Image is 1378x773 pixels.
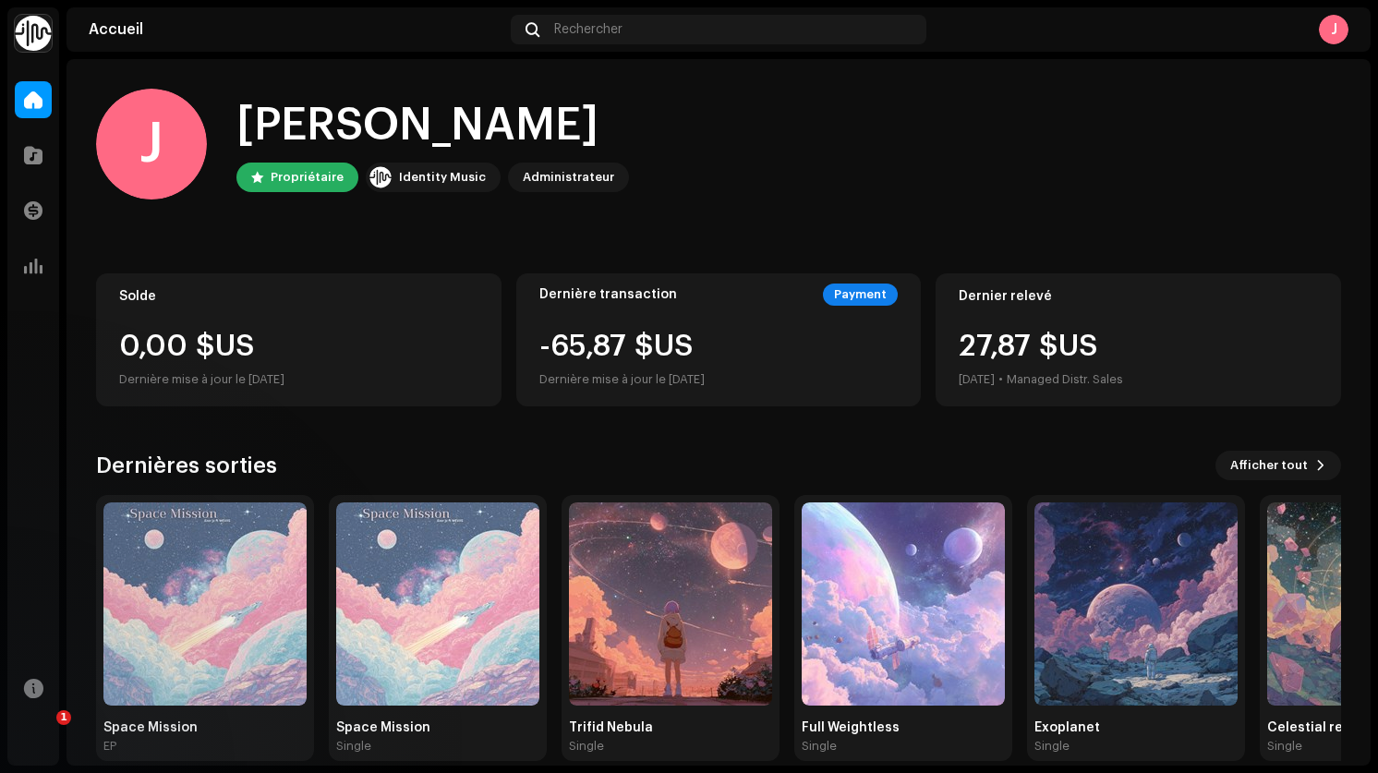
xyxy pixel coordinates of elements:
[96,89,207,199] div: J
[569,502,772,706] img: 3f267fa7-8bfb-48ff-87bf-2f814ca7b8e8
[802,502,1005,706] img: 9a66d0d0-53ee-441b-885d-9c90249a22e1
[399,166,486,188] div: Identity Music
[14,594,383,723] iframe: Intercom notifications message
[1319,15,1348,44] div: J
[1007,368,1123,391] div: Managed Distr. Sales
[236,96,629,155] div: [PERSON_NAME]
[959,368,995,391] div: [DATE]
[823,284,898,306] div: Payment
[271,166,344,188] div: Propriétaire
[369,166,392,188] img: 0f74c21f-6d1c-4dbc-9196-dbddad53419e
[569,739,604,754] div: Single
[96,273,502,406] re-o-card-value: Solde
[119,289,478,304] div: Solde
[56,710,71,725] span: 1
[802,720,1005,735] div: Full Weightless
[336,502,539,706] img: fb98781b-1ea4-43af-8e22-042a8132f16e
[539,287,677,302] div: Dernière transaction
[1034,720,1238,735] div: Exoplanet
[1034,502,1238,706] img: 408085e7-3fd9-4417-9168-052253774bf3
[103,502,307,706] img: 4569bf95-babf-467b-862b-e9cc458bac46
[336,720,539,735] div: Space Mission
[89,22,503,37] div: Accueil
[18,710,63,755] iframe: Intercom live chat
[569,720,772,735] div: Trifid Nebula
[1215,451,1341,480] button: Afficher tout
[1267,739,1302,754] div: Single
[1230,447,1308,484] span: Afficher tout
[96,451,277,480] h3: Dernières sorties
[959,289,1318,304] div: Dernier relevé
[103,720,307,735] div: Space Mission
[998,368,1003,391] div: •
[936,273,1341,406] re-o-card-value: Dernier relevé
[539,368,705,391] div: Dernière mise à jour le [DATE]
[523,166,614,188] div: Administrateur
[1034,739,1070,754] div: Single
[119,368,478,391] div: Dernière mise à jour le [DATE]
[554,22,623,37] span: Rechercher
[336,739,371,754] div: Single
[802,739,837,754] div: Single
[15,15,52,52] img: 0f74c21f-6d1c-4dbc-9196-dbddad53419e
[103,739,116,754] div: EP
